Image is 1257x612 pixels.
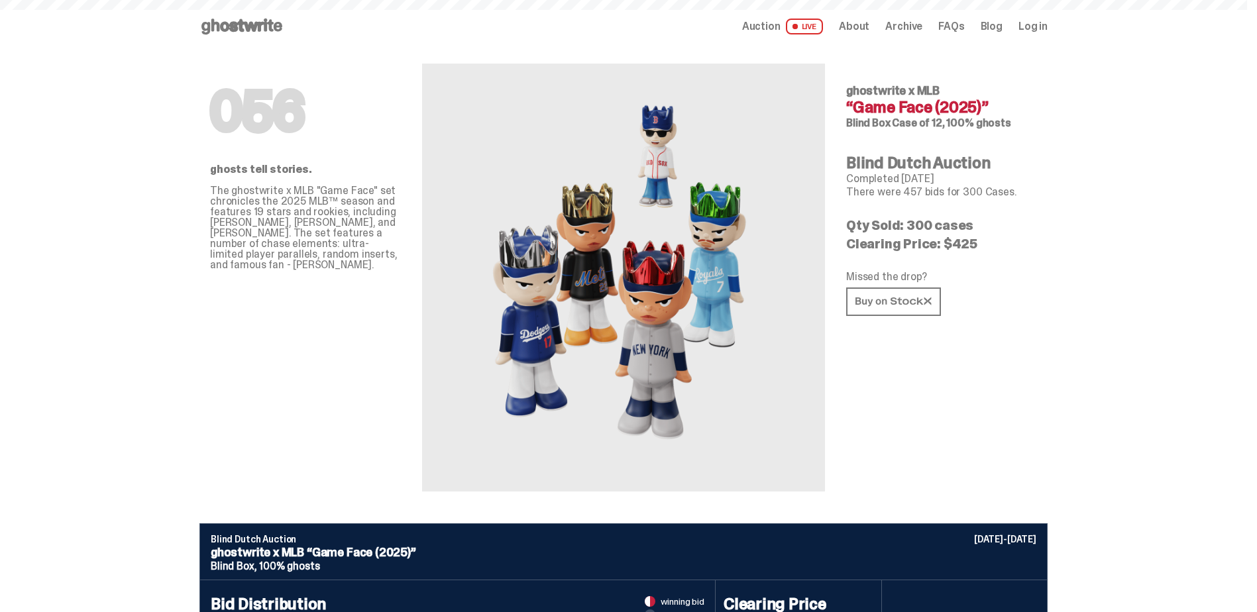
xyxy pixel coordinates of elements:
p: Qty Sold: 300 cases [846,219,1037,232]
span: winning bid [661,597,704,606]
p: Blind Dutch Auction [211,535,1036,544]
span: 100% ghosts [259,559,319,573]
span: Case of 12, 100% ghosts [892,116,1011,130]
p: Missed the drop? [846,272,1037,282]
p: [DATE]-[DATE] [974,535,1036,544]
p: Completed [DATE] [846,174,1037,184]
h4: Blind Dutch Auction [846,155,1037,171]
span: LIVE [786,19,824,34]
h4: Clearing Price [724,596,873,612]
span: Auction [742,21,781,32]
p: There were 457 bids for 300 Cases. [846,187,1037,197]
span: ghostwrite x MLB [846,83,940,99]
a: Blog [981,21,1003,32]
p: ghostwrite x MLB “Game Face (2025)” [211,546,1036,558]
a: Log in [1018,21,1048,32]
span: Blind Box [846,116,891,130]
p: The ghostwrite x MLB "Game Face" set chronicles the 2025 MLB™ season and features 19 stars and ro... [210,185,401,270]
span: Blind Box, [211,559,256,573]
a: Archive [885,21,922,32]
img: MLB&ldquo;Game Face (2025)&rdquo; [478,95,769,460]
p: ghosts tell stories. [210,164,401,175]
a: About [839,21,869,32]
p: Clearing Price: $425 [846,237,1037,250]
h4: “Game Face (2025)” [846,99,1037,115]
h1: 056 [210,85,401,138]
a: FAQs [938,21,964,32]
a: Auction LIVE [742,19,823,34]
